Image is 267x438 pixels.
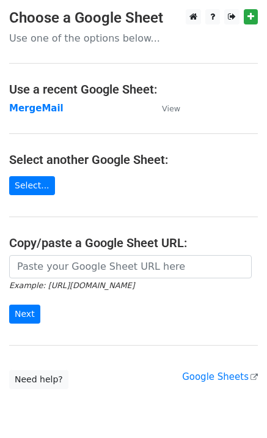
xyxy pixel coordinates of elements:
a: MergeMail [9,103,64,114]
input: Next [9,305,40,324]
h4: Use a recent Google Sheet: [9,82,258,97]
a: Select... [9,176,55,195]
a: Google Sheets [182,371,258,382]
small: View [162,104,180,113]
p: Use one of the options below... [9,32,258,45]
h3: Choose a Google Sheet [9,9,258,27]
h4: Copy/paste a Google Sheet URL: [9,236,258,250]
h4: Select another Google Sheet: [9,152,258,167]
a: View [150,103,180,114]
input: Paste your Google Sheet URL here [9,255,252,278]
a: Need help? [9,370,68,389]
small: Example: [URL][DOMAIN_NAME] [9,281,134,290]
